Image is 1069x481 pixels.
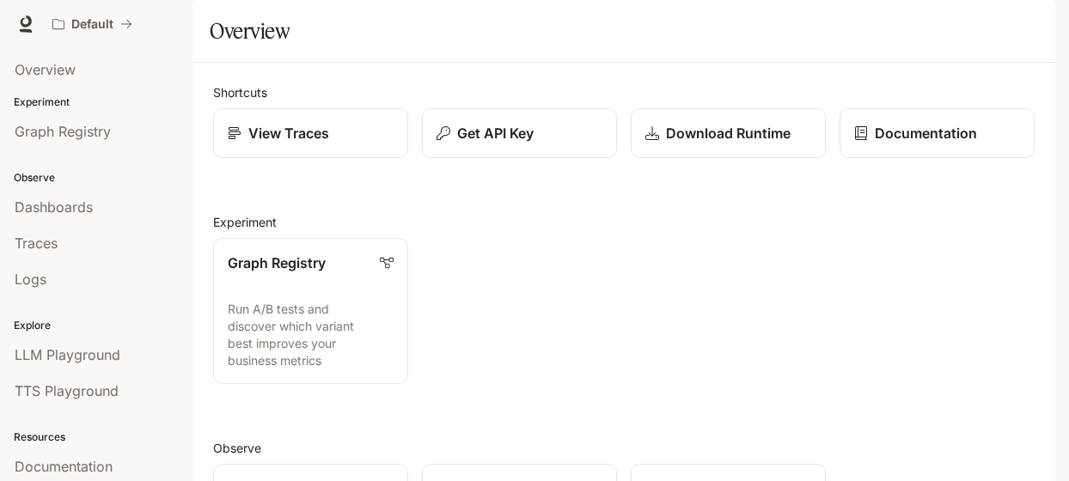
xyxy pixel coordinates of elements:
p: Get API Key [457,123,534,143]
a: Graph RegistryRun A/B tests and discover which variant best improves your business metrics [213,238,408,384]
p: Graph Registry [228,253,326,273]
p: View Traces [248,123,329,143]
button: All workspaces [45,7,140,41]
h2: Experiment [213,213,1035,231]
p: Documentation [875,123,977,143]
button: Get API Key [422,108,617,158]
h2: Shortcuts [213,83,1035,101]
p: Default [71,17,113,32]
p: Download Runtime [666,123,791,143]
a: View Traces [213,108,408,158]
h2: Observe [213,439,1035,457]
h1: Overview [210,14,290,48]
a: Download Runtime [631,108,826,158]
p: Run A/B tests and discover which variant best improves your business metrics [228,301,394,369]
a: Documentation [840,108,1035,158]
